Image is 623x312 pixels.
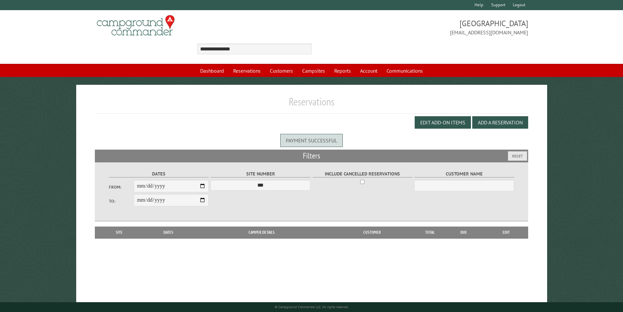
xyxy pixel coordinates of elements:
[313,170,412,178] label: Include Cancelled Reservations
[327,227,417,238] th: Customer
[280,134,343,147] div: Payment successful
[312,18,528,36] span: [GEOGRAPHIC_DATA] [EMAIL_ADDRESS][DOMAIN_NAME]
[508,151,527,161] button: Reset
[383,64,427,77] a: Communications
[414,170,514,178] label: Customer Name
[98,227,141,238] th: Site
[275,305,349,309] small: © Campground Commander LLC. All rights reserved.
[417,227,443,238] th: Total
[95,150,528,162] h2: Filters
[415,116,471,129] button: Edit Add-on Items
[356,64,381,77] a: Account
[443,227,484,238] th: Due
[197,227,327,238] th: Camper Details
[472,116,528,129] button: Add a Reservation
[211,170,310,178] label: Site Number
[266,64,297,77] a: Customers
[330,64,355,77] a: Reports
[484,227,528,238] th: Edit
[298,64,329,77] a: Campsites
[196,64,228,77] a: Dashboard
[109,170,209,178] label: Dates
[109,184,134,190] label: From:
[95,95,528,113] h1: Reservations
[229,64,265,77] a: Reservations
[109,198,134,204] label: To:
[95,13,177,38] img: Campground Commander
[141,227,197,238] th: Dates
